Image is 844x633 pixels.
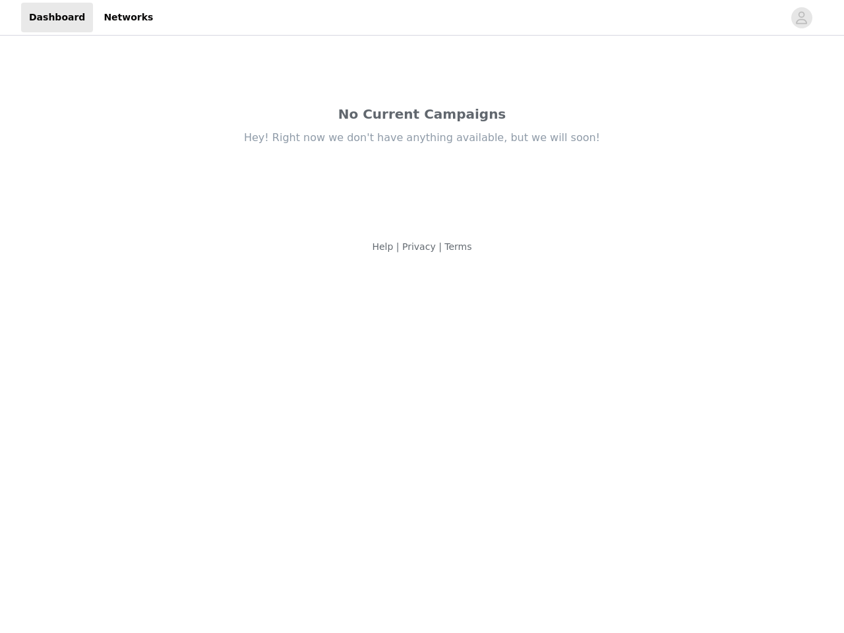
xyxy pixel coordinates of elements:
[145,104,699,124] div: No Current Campaigns
[396,241,400,252] span: |
[795,7,808,28] div: avatar
[372,241,393,252] a: Help
[402,241,436,252] a: Privacy
[444,241,471,252] a: Terms
[438,241,442,252] span: |
[21,3,93,32] a: Dashboard
[96,3,161,32] a: Networks
[145,131,699,145] div: Hey! Right now we don't have anything available, but we will soon!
